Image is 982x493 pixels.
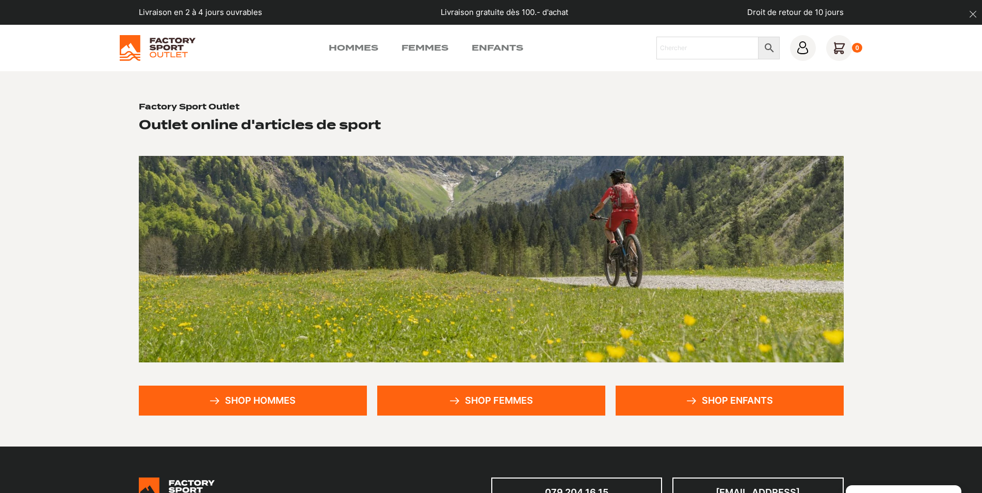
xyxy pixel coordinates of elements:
a: Shop enfants [616,386,844,416]
p: Livraison en 2 à 4 jours ouvrables [139,7,262,19]
a: Hommes [329,42,378,54]
a: Shop hommes [139,386,367,416]
a: Femmes [401,42,448,54]
a: Shop femmes [377,386,605,416]
a: Enfants [472,42,523,54]
img: Factory Sport Outlet [120,35,196,61]
p: Livraison gratuite dès 100.- d'achat [441,7,568,19]
p: Droit de retour de 10 jours [747,7,844,19]
h1: Factory Sport Outlet [139,102,239,113]
button: dismiss [964,5,982,23]
h2: Outlet online d'articles de sport [139,117,381,133]
div: 0 [852,43,863,53]
input: Chercher [656,37,759,59]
